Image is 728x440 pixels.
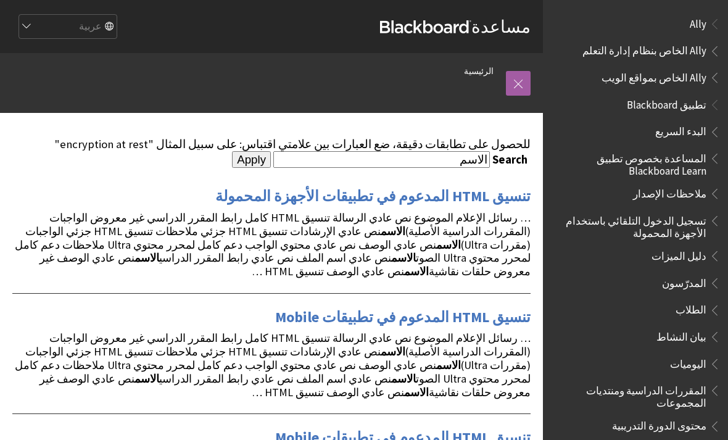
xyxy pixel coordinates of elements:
span: تسجيل الدخول التلقائي باستخدام الأجهزة المحمولة [558,210,706,239]
span: اليوميات [670,354,706,370]
strong: الاسم [404,264,429,278]
span: محتوى الدورة التدريبية [612,416,706,433]
strong: الاسم [134,372,159,386]
strong: Blackboard [380,20,471,33]
strong: الاسم [404,385,429,399]
span: دليل الميزات [651,246,706,262]
span: Ally الخاص بنظام إدارة التعلم [582,41,706,57]
span: بيان النشاط [656,326,706,343]
span: ملاحظات الإصدار [633,183,706,200]
span: الطلاب [676,300,706,317]
strong: الاسم [391,372,416,386]
strong: الاسم [381,344,405,359]
a: تنسيق HTML المدعوم في تطبيقات Mobile [275,307,531,327]
strong: الاسم [134,251,159,265]
strong: الاسم [436,358,461,372]
strong: الاسم [436,238,461,252]
nav: Book outline for Anthology Ally Help [550,14,721,88]
label: Search [492,152,531,167]
div: للحصول على تطابقات دقيقة، ضع العبارات بين علامتي اقتباس: على سبيل المثال "encryption at rest" [12,138,531,151]
a: تنسيق HTML المدعوم في تطبيقات الأجهزة المحمولة [215,186,531,206]
strong: الاسم [381,224,405,238]
span: المدرّسون [662,273,706,289]
span: Ally الخاص بمواقع الويب [602,67,706,84]
span: المقررات الدراسية ومنتديات المجموعات [558,380,706,409]
span: البدء السريع [655,122,706,138]
span: المساعدة بخصوص تطبيق Blackboard Learn [558,148,706,177]
strong: الاسم [391,251,416,265]
select: Site Language Selector [18,15,117,39]
span: … رسائل الإعلام الموضوع نص عادي الرسالة تنسيق HTML كامل رابط المقرر الدراسي غير معروض الواجبات (ا... [15,210,531,278]
span: Ally [690,14,706,30]
a: مساعدةBlackboard [380,15,531,38]
span: … رسائل الإعلام الموضوع نص عادي الرسالة تنسيق HTML كامل رابط المقرر الدراسي غير معروض الواجبات (ا... [15,331,531,399]
a: الرئيسية [464,64,494,79]
span: تطبيق Blackboard [627,94,706,111]
input: Apply [232,151,271,168]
